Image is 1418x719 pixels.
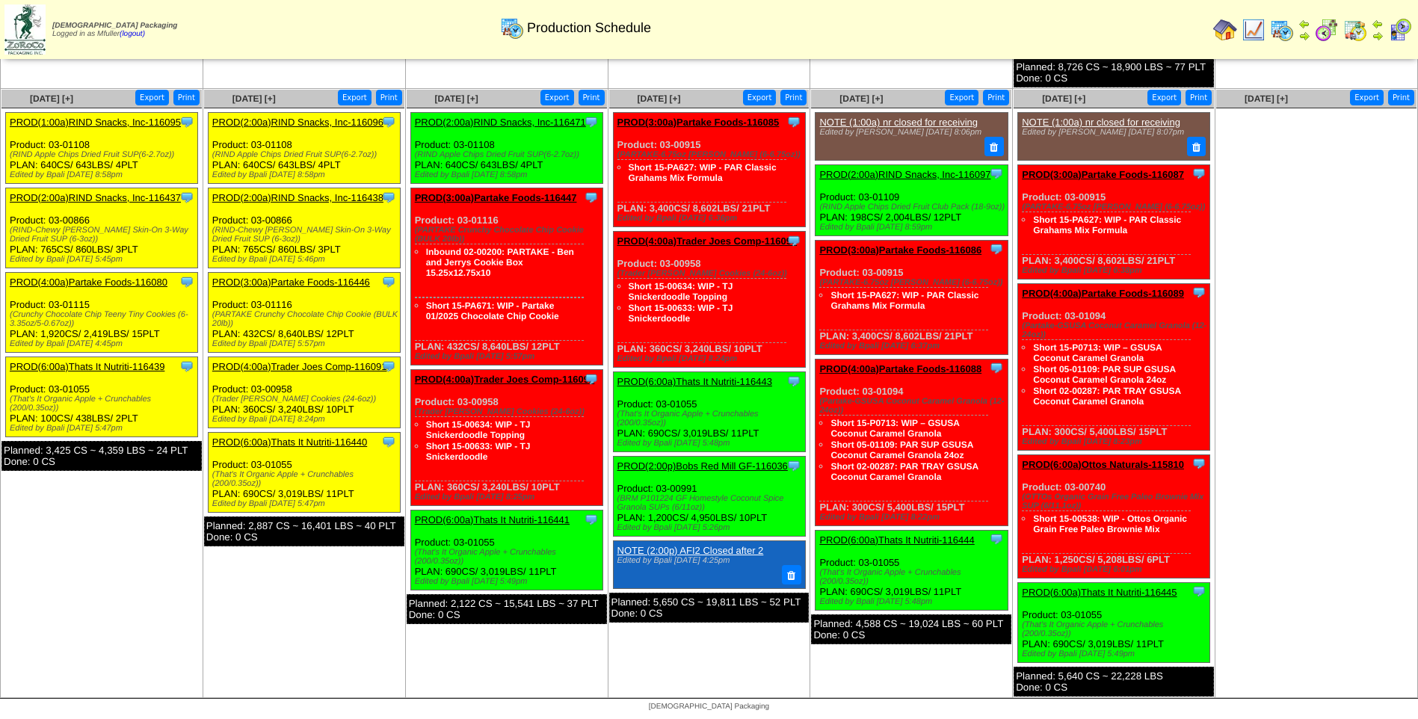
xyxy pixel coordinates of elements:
[415,493,602,502] div: Edited by Bpali [DATE] 8:25pm
[1022,321,1209,339] div: (Partake-GSUSA Coconut Caramel Granola (12-24oz))
[609,593,810,623] div: Planned: 5,650 CS ~ 19,811 LBS ~ 52 PLT Done: 0 CS
[1192,166,1206,181] img: Tooltip
[617,556,798,565] div: Edited by Bpali [DATE] 4:25pm
[1388,90,1414,105] button: Print
[819,568,1007,586] div: (That's It Organic Apple + Crunchables (200/0.35oz))
[179,359,194,374] img: Tooltip
[786,458,801,473] img: Tooltip
[204,516,404,546] div: Planned: 2,887 CS ~ 16,401 LBS ~ 40 PLT Done: 0 CS
[786,374,801,389] img: Tooltip
[208,433,400,513] div: Product: 03-01055 PLAN: 690CS / 3,019LBS / 11PLT
[786,233,801,248] img: Tooltip
[1033,215,1181,235] a: Short 15-PA627: WIP - PAR Classic Grahams Mix Formula
[617,410,805,428] div: (That's It Organic Apple + Crunchables (200/0.35oz))
[816,359,1008,525] div: Product: 03-01094 PLAN: 300CS / 5,400LBS / 15PLT
[830,461,978,482] a: Short 02-00287: PAR TRAY GSUSA Coconut Caramel Granola
[212,277,370,288] a: PROD(3:00a)Partake Foods-116446
[1343,18,1367,42] img: calendarinout.gif
[10,277,167,288] a: PROD(4:00a)Partake Foods-116080
[617,376,772,387] a: PROD(6:00a)Thats It Nutriti-116443
[410,370,602,506] div: Product: 03-00958 PLAN: 360CS / 3,240LBS / 10PLT
[617,150,805,159] div: (PARTAKE-6.75oz [PERSON_NAME] (6-6.75oz))
[212,150,400,159] div: (RIND Apple Chips Dried Fruit SUP(6-2.7oz))
[1022,649,1209,658] div: Edited by Bpali [DATE] 5:49pm
[839,93,883,104] a: [DATE] [+]
[10,192,181,203] a: PROD(2:00a)RIND Snacks, Inc-116437
[617,460,788,472] a: PROD(2:00p)Bobs Red Mill GF-116036
[613,457,805,537] div: Product: 03-00991 PLAN: 1,200CS / 4,950LBS / 10PLT
[407,594,607,624] div: Planned: 2,122 CS ~ 15,541 LBS ~ 37 PLT Done: 0 CS
[1022,565,1209,574] div: Edited by Bpali [DATE] 6:01pm
[6,113,198,184] div: Product: 03-01108 PLAN: 640CS / 643LBS / 4PLT
[212,192,383,203] a: PROD(2:00a)RIND Snacks, Inc-116438
[6,188,198,268] div: Product: 03-00866 PLAN: 765CS / 860LBS / 3PLT
[584,114,599,129] img: Tooltip
[617,523,805,532] div: Edited by Bpali [DATE] 5:26pm
[613,113,805,227] div: Product: 03-00915 PLAN: 3,400CS / 8,602LBS / 21PLT
[208,188,400,268] div: Product: 03-00866 PLAN: 765CS / 860LBS / 3PLT
[617,354,805,363] div: Edited by Bpali [DATE] 8:24pm
[830,290,978,311] a: Short 15-PA627: WIP - PAR Classic Grahams Mix Formula
[984,137,1004,156] button: Delete Note
[10,361,164,372] a: PROD(6:00a)Thats It Nutriti-116439
[1022,288,1184,299] a: PROD(4:00a)Partake Foods-116089
[819,597,1007,606] div: Edited by Bpali [DATE] 5:48pm
[1042,93,1085,104] span: [DATE] [+]
[212,361,387,372] a: PROD(4:00a)Trader Joes Comp-116091
[1022,620,1209,638] div: (That's It Organic Apple + Crunchables (200/0.35oz))
[1022,169,1184,180] a: PROD(3:00a)Partake Foods-116087
[10,117,181,128] a: PROD(1:00a)RIND Snacks, Inc-116095
[637,93,680,104] a: [DATE] [+]
[584,512,599,527] img: Tooltip
[1298,30,1310,42] img: arrowright.gif
[983,90,1009,105] button: Print
[1388,18,1412,42] img: calendarcustomer.gif
[30,93,73,104] span: [DATE] [+]
[1033,342,1162,363] a: Short 15-P0713: WIP – GSUSA Coconut Caramel Granola
[208,357,400,428] div: Product: 03-00958 PLAN: 360CS / 3,240LBS / 10PLT
[527,20,651,36] span: Production Schedule
[410,510,602,590] div: Product: 03-01055 PLAN: 690CS / 3,019LBS / 11PLT
[10,170,197,179] div: Edited by Bpali [DATE] 8:58pm
[584,190,599,205] img: Tooltip
[381,114,396,129] img: Tooltip
[6,357,198,437] div: Product: 03-01055 PLAN: 100CS / 438LBS / 2PLT
[10,255,197,264] div: Edited by Bpali [DATE] 5:45pm
[617,494,805,512] div: (BRM P101224 GF Homestyle Coconut Spice Granola SUPs (6/11oz))
[649,703,769,711] span: [DEMOGRAPHIC_DATA] Packaging
[212,117,383,128] a: PROD(2:00a)RIND Snacks, Inc-116096
[381,359,396,374] img: Tooltip
[579,90,605,105] button: Print
[819,244,981,256] a: PROD(3:00a)Partake Foods-116086
[1014,667,1214,697] div: Planned: 5,640 CS ~ 22,228 LBS Done: 0 CS
[1192,456,1206,471] img: Tooltip
[415,548,602,566] div: (That's It Organic Apple + Crunchables (200/0.35oz))
[212,415,400,424] div: Edited by Bpali [DATE] 8:24pm
[989,241,1004,256] img: Tooltip
[426,441,531,462] a: Short 15-00633: WIP - TJ Snickerdoodle
[1372,30,1384,42] img: arrowright.gif
[381,274,396,289] img: Tooltip
[1298,18,1310,30] img: arrowleft.gif
[989,166,1004,181] img: Tooltip
[10,424,197,433] div: Edited by Bpali [DATE] 5:47pm
[10,339,197,348] div: Edited by Bpali [DATE] 4:45pm
[1018,582,1210,662] div: Product: 03-01055 PLAN: 690CS / 3,019LBS / 11PLT
[415,407,602,416] div: (Trader [PERSON_NAME] Cookies (24-6oz))
[1033,513,1187,534] a: Short 15-00538: WIP - Ottos Organic Grain Free Paleo Brownie Mix
[381,190,396,205] img: Tooltip
[1,441,202,471] div: Planned: 3,425 CS ~ 4,359 LBS ~ 24 PLT Done: 0 CS
[584,371,599,386] img: Tooltip
[1147,90,1181,105] button: Export
[1192,285,1206,300] img: Tooltip
[179,274,194,289] img: Tooltip
[617,439,805,448] div: Edited by Bpali [DATE] 5:48pm
[989,360,1004,375] img: Tooltip
[1213,18,1237,42] img: home.gif
[212,470,400,488] div: (That's It Organic Apple + Crunchables (200/0.35oz))
[782,565,801,584] button: Delete Note
[415,577,602,586] div: Edited by Bpali [DATE] 5:49pm
[232,93,276,104] a: [DATE] [+]
[10,226,197,244] div: (RIND-Chewy [PERSON_NAME] Skin-On 3-Way Dried Fruit SUP (6-3oz))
